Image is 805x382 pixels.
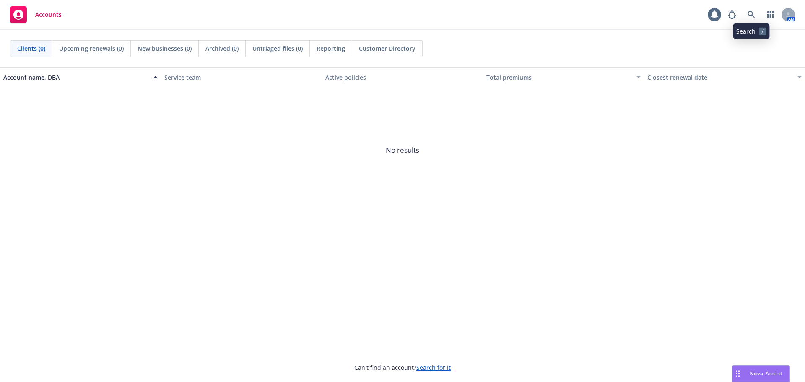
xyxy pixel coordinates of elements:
[354,363,451,372] span: Can't find an account?
[164,73,319,82] div: Service team
[750,370,783,377] span: Nova Assist
[317,44,345,53] span: Reporting
[325,73,480,82] div: Active policies
[59,44,124,53] span: Upcoming renewals (0)
[486,73,631,82] div: Total premiums
[743,6,760,23] a: Search
[647,73,792,82] div: Closest renewal date
[17,44,45,53] span: Clients (0)
[7,3,65,26] a: Accounts
[252,44,303,53] span: Untriaged files (0)
[732,365,790,382] button: Nova Assist
[724,6,740,23] a: Report a Bug
[732,366,743,382] div: Drag to move
[161,67,322,87] button: Service team
[416,364,451,372] a: Search for it
[205,44,239,53] span: Archived (0)
[322,67,483,87] button: Active policies
[483,67,644,87] button: Total premiums
[762,6,779,23] a: Switch app
[644,67,805,87] button: Closest renewal date
[3,73,148,82] div: Account name, DBA
[35,11,62,18] span: Accounts
[359,44,415,53] span: Customer Directory
[138,44,192,53] span: New businesses (0)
